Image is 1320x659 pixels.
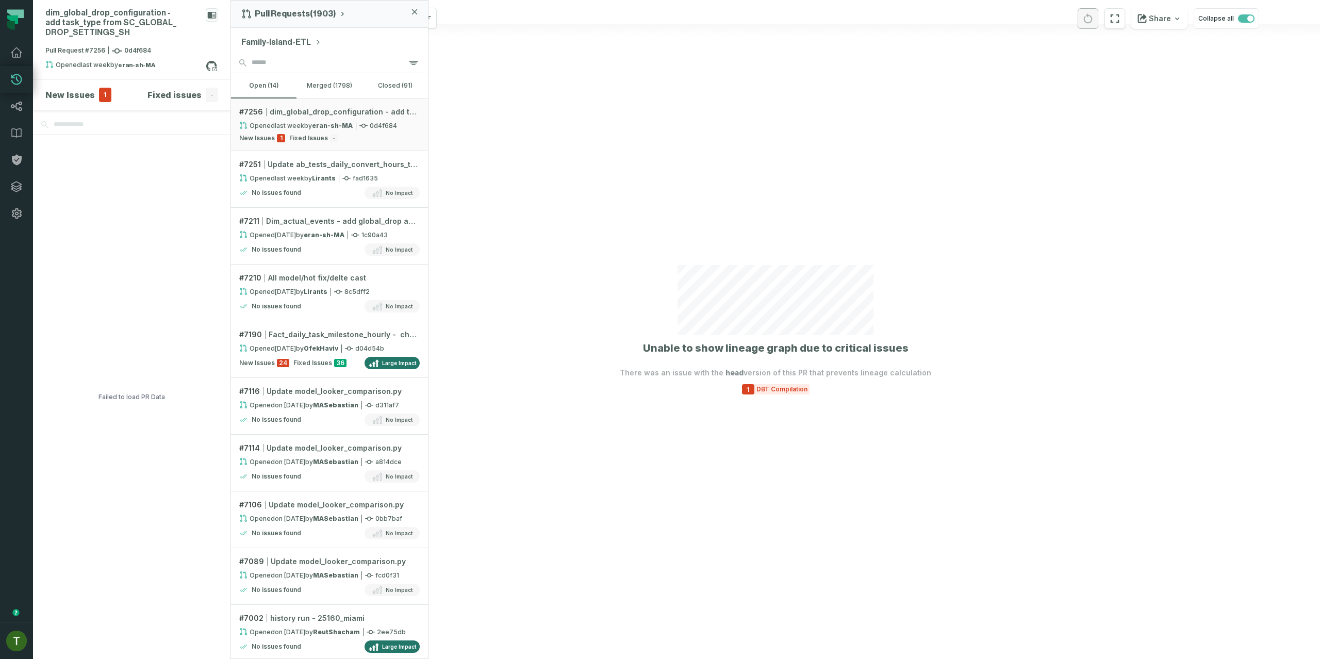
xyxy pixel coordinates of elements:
button: Pull Requests(1903) [241,9,346,19]
span: dim_global_drop_configuration - add task_type from SC_GLOBAL_DROP_SETTINGS_SH [270,107,420,117]
strong: Lirants [312,174,336,182]
span: Update model_looker_comparison.py [267,443,402,453]
strong: OfekHaviv [304,344,338,352]
button: closed (91) [362,73,428,98]
span: New Issues [239,134,275,142]
relative-time: Sep 18, 2025, 2:46 PM GMT+3 [275,231,296,239]
h4: No issues found [252,189,301,197]
div: a814dce [239,457,420,466]
div: 1c90a43 [239,230,420,239]
h4: No issues found [252,529,301,537]
div: Opened by [239,287,327,296]
strong: eran-sh-MA [312,122,353,129]
relative-time: Sep 15, 2025, 2:50 PM GMT+3 [275,344,296,352]
button: 1DBT Compilation [742,384,810,394]
div: Opened by [239,457,358,466]
span: New Issues [239,359,275,367]
relative-time: Sep 3, 2025, 2:25 PM GMT+3 [275,515,305,522]
button: New Issues1Fixed issues- [45,88,218,102]
button: merged (1798) [296,73,362,98]
a: #7089Update model_looker_comparison.pyOpened[DATE] 1:43:24 PMbyMASebastianfcd0f31No issues foundN... [231,548,428,605]
div: # 7089 [239,556,420,567]
h4: No issues found [252,245,301,254]
strong: Lirants [304,288,327,295]
h4: New Issues [45,89,95,101]
span: Fixed Issues [289,134,328,142]
div: 0d4f684 [239,121,420,130]
div: Tooltip anchor [11,608,21,617]
span: - [206,88,218,102]
span: No Impact [386,529,412,537]
strong: MASebastian [313,458,358,466]
div: Opened by [239,571,358,580]
div: 8c5dff2 [239,287,420,296]
span: No Impact [386,472,412,481]
span: 24 [277,359,289,367]
span: No Impact [386,416,412,424]
span: No Impact [386,302,412,310]
span: Large Impact [382,359,416,367]
relative-time: Sep 30, 2025, 12:12 PM GMT+3 [275,174,304,182]
h4: Fixed issues [147,89,202,101]
div: Opened by [45,60,206,73]
strong: MASebastian [313,571,358,579]
a: #7211Dim_actual_events - add global_drop activation event_typeOpened[DATE] 2:46:41 PMbyeran-sh-MA... [231,208,428,265]
div: Opened by [239,230,344,239]
a: #7116Update model_looker_comparison.pyOpened[DATE] 10:08:38 AMbyMASebastiand311af7No issues found... [231,378,428,435]
span: 1 [99,88,111,102]
span: 36 [334,359,346,367]
relative-time: Aug 27, 2025, 2:02 PM GMT+3 [275,628,305,636]
relative-time: Sep 4, 2025, 9:47 AM GMT+3 [275,458,305,466]
span: Update ab_tests_daily_convert_hours_to_event_date.sql [268,159,420,170]
button: open (14) [231,73,296,98]
span: Pull Request #7256 0d4f684 [45,46,151,56]
span: DBT Compilation [754,385,810,393]
span: Fixed Issues [293,359,332,367]
div: fad1635 [239,174,420,183]
strong: ReutShacham [313,628,360,636]
relative-time: Sep 18, 2025, 2:23 PM GMT+3 [275,288,296,295]
h1: Unable to show lineage graph due to critical issues [643,341,909,355]
button: Share [1131,8,1187,29]
h4: No issues found [252,302,301,310]
div: dim_global_drop_configuration - add task_type from SC_GLOBAL_DROP_SETTINGS_SH [45,8,202,38]
h4: No issues found [252,472,301,481]
relative-time: Sep 2, 2025, 1:43 PM GMT+3 [275,571,305,579]
a: #7114Update model_looker_comparison.pyOpened[DATE] 9:47:45 AMbyMASebastiana814dceNo issues foundN... [231,435,428,491]
a: View on github [205,59,218,73]
span: No Impact [386,189,412,197]
strong: eran-sh-MA [304,231,344,239]
span: history run - 25160_miami [270,613,365,623]
div: # 7190 [239,329,420,340]
a: #7190Fact_daily_task_milestone_hourly - change open milestone logicOpened[DATE] 2:50:19 PMbyOfekH... [231,321,428,378]
a: #7256dim_global_drop_configuration - add task_type from SC_GLOBAL_DROP_SETTINGS_SHOpened[DATE] 2:... [231,98,428,151]
div: # 7251 [239,159,420,170]
span: Update model_looker_comparison.py [267,386,402,397]
relative-time: Sep 30, 2025, 2:56 PM GMT+3 [81,61,110,69]
span: All model/hot fix/delte cast [268,273,366,283]
strong: MASebastian [313,401,358,409]
span: Large Impact [382,642,416,651]
h4: No issues found [252,586,301,594]
span: Update model_looker_comparison.py [271,556,406,567]
relative-time: Sep 4, 2025, 10:08 AM GMT+3 [275,401,305,409]
relative-time: Sep 30, 2025, 2:56 PM GMT+3 [275,122,304,129]
div: # 7210 [239,273,420,283]
span: Dim_actual_events - add global_drop activation event_type [266,216,420,226]
div: Opened by [239,174,336,183]
span: 1 [742,384,754,394]
div: # 7114 [239,443,420,453]
div: Opened by [239,628,360,636]
span: 1 [277,134,285,142]
div: 0bb7baf [239,514,420,523]
a: #7210All model/hot fix/delte castOpened[DATE] 2:23:29 PMbyLirants8c5dff2No issues foundNo Impact [231,265,428,321]
strong: MASebastian [313,515,358,522]
div: Opened by [239,401,358,409]
div: Opened by [239,344,338,353]
a: #7106Update model_looker_comparison.pyOpened[DATE] 2:25:12 PMbyMASebastian0bb7bafNo issues foundN... [231,491,428,548]
button: Family-Island-ETL [241,36,321,48]
span: No Impact [386,586,412,594]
